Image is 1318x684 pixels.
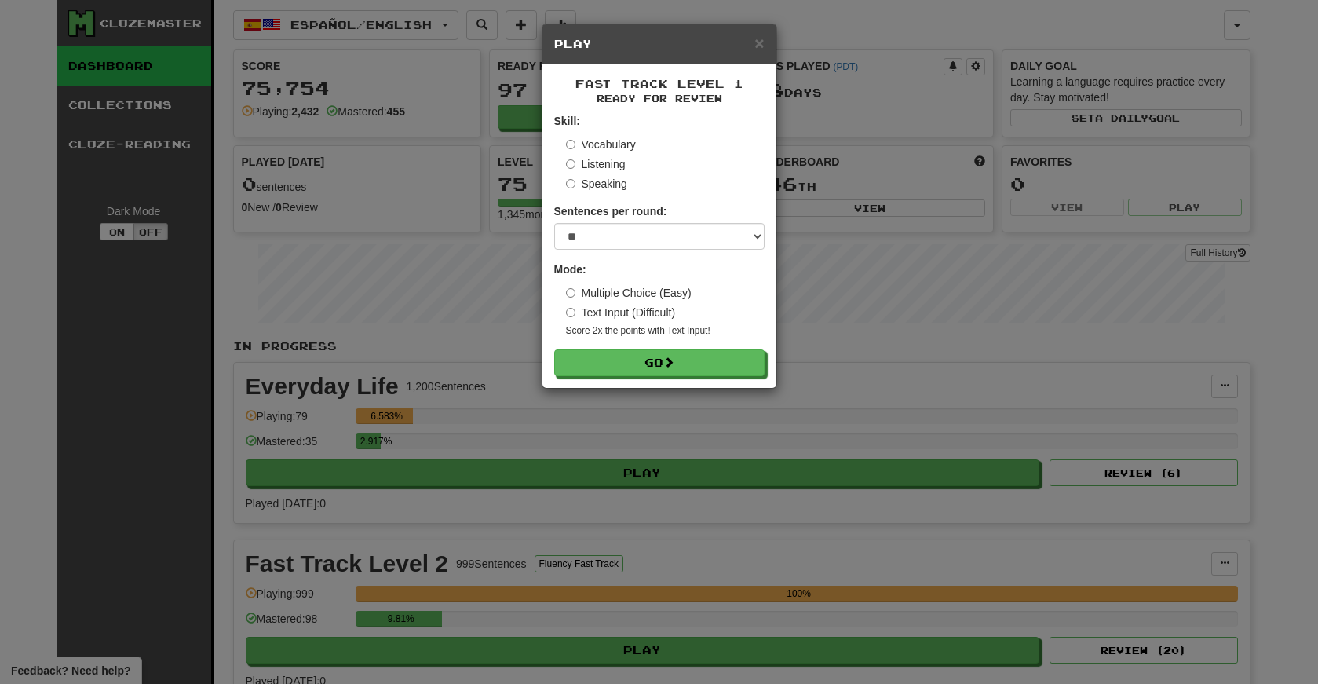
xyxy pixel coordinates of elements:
button: Go [554,349,765,376]
button: Close [754,35,764,51]
label: Multiple Choice (Easy) [566,285,692,301]
label: Sentences per round: [554,203,667,219]
label: Vocabulary [566,137,636,152]
input: Speaking [566,179,575,188]
label: Text Input (Difficult) [566,305,676,320]
input: Listening [566,159,575,169]
small: Ready for Review [554,92,765,105]
strong: Skill: [554,115,580,127]
small: Score 2x the points with Text Input ! [566,324,765,338]
input: Vocabulary [566,140,575,149]
span: × [754,34,764,52]
input: Multiple Choice (Easy) [566,288,575,298]
label: Listening [566,156,626,172]
label: Speaking [566,176,627,192]
span: Fast Track Level 1 [575,77,743,90]
h5: Play [554,36,765,52]
strong: Mode: [554,263,586,276]
input: Text Input (Difficult) [566,308,575,317]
